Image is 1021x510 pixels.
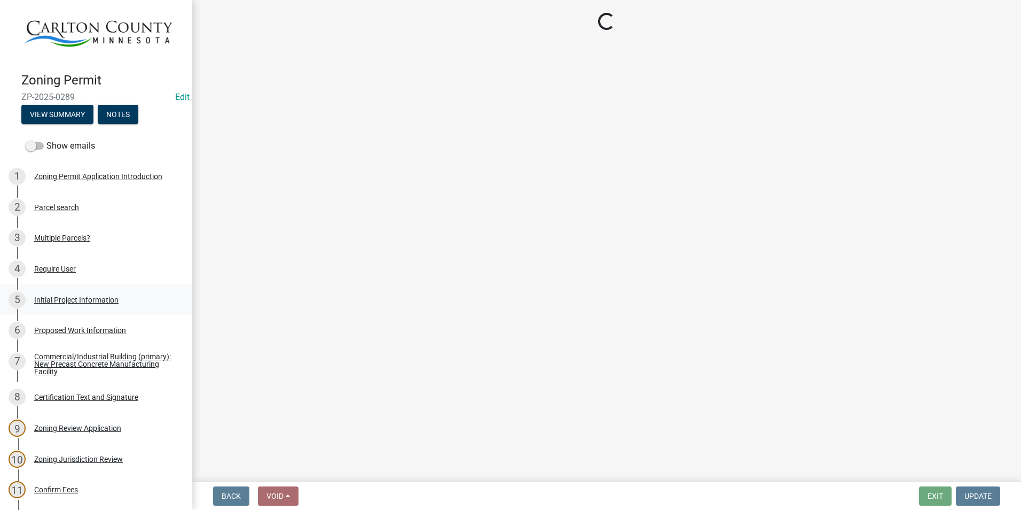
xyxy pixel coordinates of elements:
[34,204,79,211] div: Parcel search
[9,260,26,277] div: 4
[34,353,175,375] div: Commercial/Industrial Building (primary): New Precast Concrete Manufacturing Facility
[34,424,121,432] div: Zoning Review Application
[9,353,26,370] div: 7
[9,291,26,308] div: 5
[34,393,138,401] div: Certification Text and Signature
[34,327,126,334] div: Proposed Work Information
[258,486,299,506] button: Void
[9,229,26,246] div: 3
[98,105,138,124] button: Notes
[98,111,138,120] wm-modal-confirm: Notes
[175,92,190,102] a: Edit
[9,420,26,437] div: 9
[21,1,175,61] img: Carlton County, Minnesota
[213,486,249,506] button: Back
[9,322,26,339] div: 6
[21,92,171,102] span: ZP-2025-0289
[34,234,90,242] div: Multiple Parcels?
[956,486,1000,506] button: Update
[34,455,123,463] div: Zoning Jurisdiction Review
[34,265,76,273] div: Require User
[21,111,93,120] wm-modal-confirm: Summary
[9,389,26,406] div: 8
[9,168,26,185] div: 1
[9,199,26,216] div: 2
[26,140,95,152] label: Show emails
[34,486,78,493] div: Confirm Fees
[21,105,93,124] button: View Summary
[175,92,190,102] wm-modal-confirm: Edit Application Number
[9,481,26,498] div: 11
[222,492,241,500] span: Back
[34,296,119,304] div: Initial Project Information
[266,492,284,500] span: Void
[964,492,992,500] span: Update
[34,173,162,180] div: Zoning Permit Application Introduction
[21,73,184,88] h4: Zoning Permit
[919,486,952,506] button: Exit
[9,451,26,468] div: 10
